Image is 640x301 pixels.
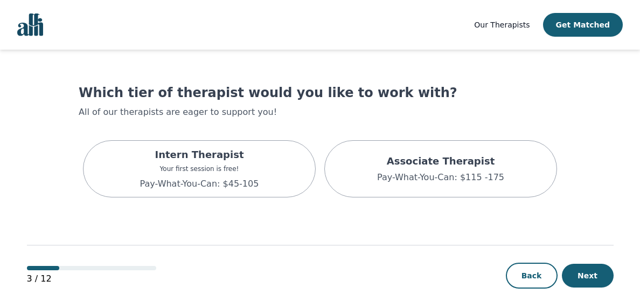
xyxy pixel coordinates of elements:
[377,154,504,169] p: Associate Therapist
[543,13,623,37] button: Get Matched
[17,13,43,36] img: alli logo
[79,84,561,101] h1: Which tier of therapist would you like to work with?
[79,106,561,119] p: All of our therapists are eager to support you!
[27,272,156,285] p: 3 / 12
[377,171,504,184] p: Pay-What-You-Can: $115 -175
[140,147,259,162] p: Intern Therapist
[140,177,259,190] p: Pay-What-You-Can: $45-105
[506,263,558,289] button: Back
[562,264,614,288] button: Next
[140,165,259,173] p: Your first session is free!
[474,20,530,29] span: Our Therapists
[474,18,530,31] a: Our Therapists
